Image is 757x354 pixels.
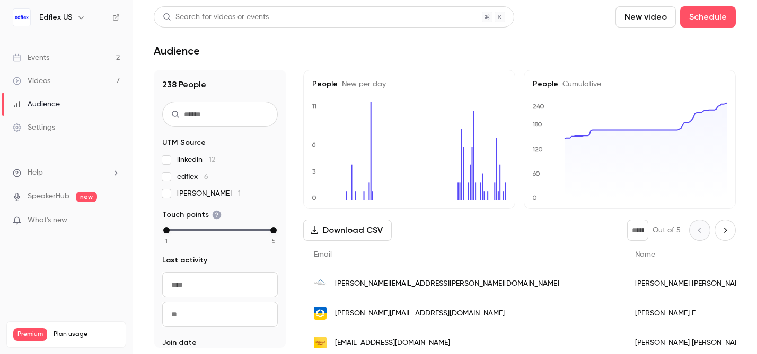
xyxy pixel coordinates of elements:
[13,52,49,63] div: Events
[204,173,208,180] span: 6
[615,6,676,28] button: New video
[314,337,327,349] img: hollywoodfeed.com
[76,192,97,202] span: new
[532,170,540,177] text: 60
[312,194,316,202] text: 0
[312,168,316,175] text: 3
[162,210,222,220] span: Touch points
[270,227,277,233] div: max
[28,167,43,178] span: Help
[533,79,727,89] h5: People
[312,79,506,89] h5: People
[338,80,386,88] span: New per day
[533,103,544,110] text: 240
[107,216,120,225] iframe: Noticeable Trigger
[162,302,278,327] input: To
[532,146,543,153] text: 120
[558,80,601,88] span: Cumulative
[303,220,392,241] button: Download CSV
[532,121,542,128] text: 180
[162,338,197,348] span: Join date
[314,277,327,290] img: eaglepoint.com
[13,167,120,178] li: help-dropdown-opener
[13,99,60,110] div: Audience
[238,190,241,197] span: 1
[54,330,119,339] span: Plan usage
[653,225,681,235] p: Out of 5
[13,9,30,26] img: Edflex US
[162,272,278,297] input: From
[312,141,316,148] text: 6
[335,308,505,319] span: [PERSON_NAME][EMAIL_ADDRESS][DOMAIN_NAME]
[39,12,73,23] h6: Edflex US
[177,155,215,165] span: linkedin
[165,236,168,246] span: 1
[209,156,215,164] span: 12
[532,194,537,202] text: 0
[154,44,200,57] h1: Audience
[314,251,332,258] span: Email
[335,338,450,349] span: [EMAIL_ADDRESS][DOMAIN_NAME]
[162,78,278,91] h1: 238 People
[13,76,50,86] div: Videos
[314,307,327,320] img: pvcase.com
[162,138,206,148] span: UTM Source
[312,103,316,110] text: 11
[335,278,559,289] span: [PERSON_NAME][EMAIL_ADDRESS][PERSON_NAME][DOMAIN_NAME]
[162,255,207,266] span: Last activity
[635,251,655,258] span: Name
[177,171,208,182] span: edflex
[272,236,275,246] span: 5
[28,191,69,202] a: SpeakerHub
[163,12,269,23] div: Search for videos or events
[680,6,736,28] button: Schedule
[163,227,170,233] div: min
[13,328,47,341] span: Premium
[715,220,736,241] button: Next page
[28,215,67,226] span: What's new
[13,122,55,133] div: Settings
[177,188,241,199] span: [PERSON_NAME]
